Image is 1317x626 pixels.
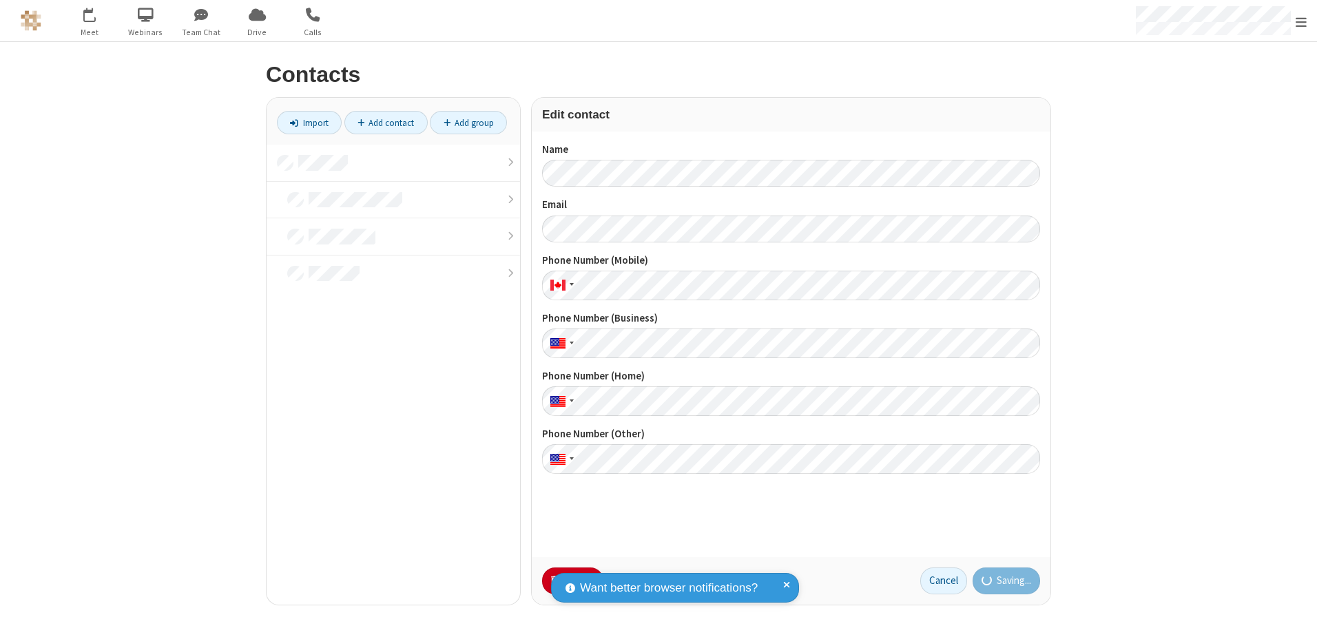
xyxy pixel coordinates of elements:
[344,111,428,134] a: Add contact
[542,197,1040,213] label: Email
[542,567,603,595] button: Delete
[21,10,41,31] img: QA Selenium DO NOT DELETE OR CHANGE
[542,108,1040,121] h3: Edit contact
[266,63,1051,87] h2: Contacts
[973,567,1041,595] button: Saving...
[542,386,578,416] div: United States: + 1
[120,26,172,39] span: Webinars
[542,368,1040,384] label: Phone Number (Home)
[920,567,967,595] button: Cancel
[542,426,1040,442] label: Phone Number (Other)
[542,444,578,474] div: United States: + 1
[64,26,116,39] span: Meet
[542,311,1040,326] label: Phone Number (Business)
[580,579,758,597] span: Want better browser notifications?
[176,26,227,39] span: Team Chat
[542,253,1040,269] label: Phone Number (Mobile)
[430,111,507,134] a: Add group
[997,573,1031,589] span: Saving...
[93,8,102,18] div: 4
[542,271,578,300] div: Canada: + 1
[231,26,283,39] span: Drive
[277,111,342,134] a: Import
[287,26,339,39] span: Calls
[542,328,578,358] div: United States: + 1
[542,142,1040,158] label: Name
